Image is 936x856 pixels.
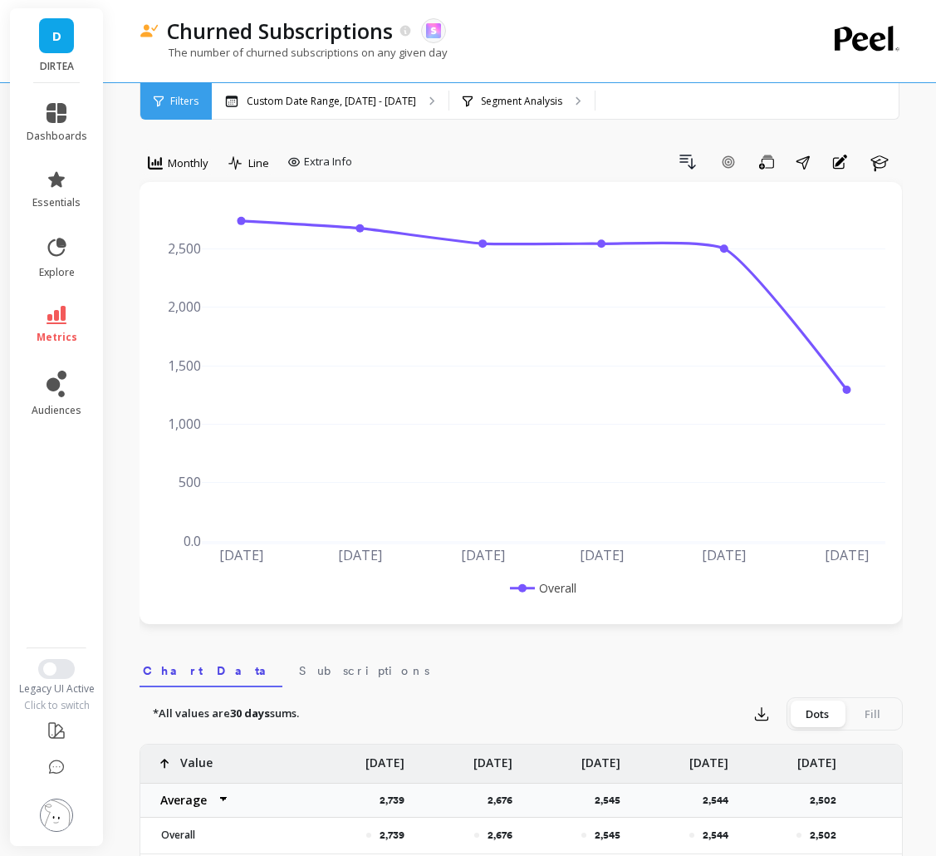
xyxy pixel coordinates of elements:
[151,829,296,842] p: Overall
[595,794,630,807] p: 2,545
[167,17,393,45] p: Churned Subscriptions
[380,829,404,842] p: 2,739
[153,706,299,722] p: *All values are sums.
[790,701,845,727] div: Dots
[180,745,213,771] p: Value
[488,794,522,807] p: 2,676
[140,649,903,687] nav: Tabs
[488,829,512,842] p: 2,676
[845,701,899,727] div: Fill
[10,682,104,696] div: Legacy UI Active
[143,662,279,679] span: Chart Data
[380,794,414,807] p: 2,739
[248,155,269,171] span: Line
[797,745,836,771] p: [DATE]
[170,95,198,108] span: Filters
[32,404,81,417] span: audiences
[299,662,429,679] span: Subscriptions
[581,745,620,771] p: [DATE]
[247,95,416,108] p: Custom Date Range, [DATE] - [DATE]
[595,829,620,842] p: 2,545
[39,266,75,279] span: explore
[703,794,738,807] p: 2,544
[38,659,75,679] button: Switch to New UI
[32,196,81,209] span: essentials
[27,60,87,73] p: DIRTEA
[230,706,270,721] strong: 30 days
[168,155,208,171] span: Monthly
[426,23,441,38] img: api.skio.svg
[473,745,512,771] p: [DATE]
[304,154,352,170] span: Extra Info
[481,95,562,108] p: Segment Analysis
[52,27,61,46] span: D
[40,799,73,832] img: profile picture
[689,745,728,771] p: [DATE]
[810,794,846,807] p: 2,502
[10,699,104,712] div: Click to switch
[37,331,77,344] span: metrics
[140,24,159,38] img: header icon
[703,829,728,842] p: 2,544
[27,130,87,143] span: dashboards
[140,45,448,60] p: The number of churned subscriptions on any given day
[365,745,404,771] p: [DATE]
[810,829,836,842] p: 2,502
